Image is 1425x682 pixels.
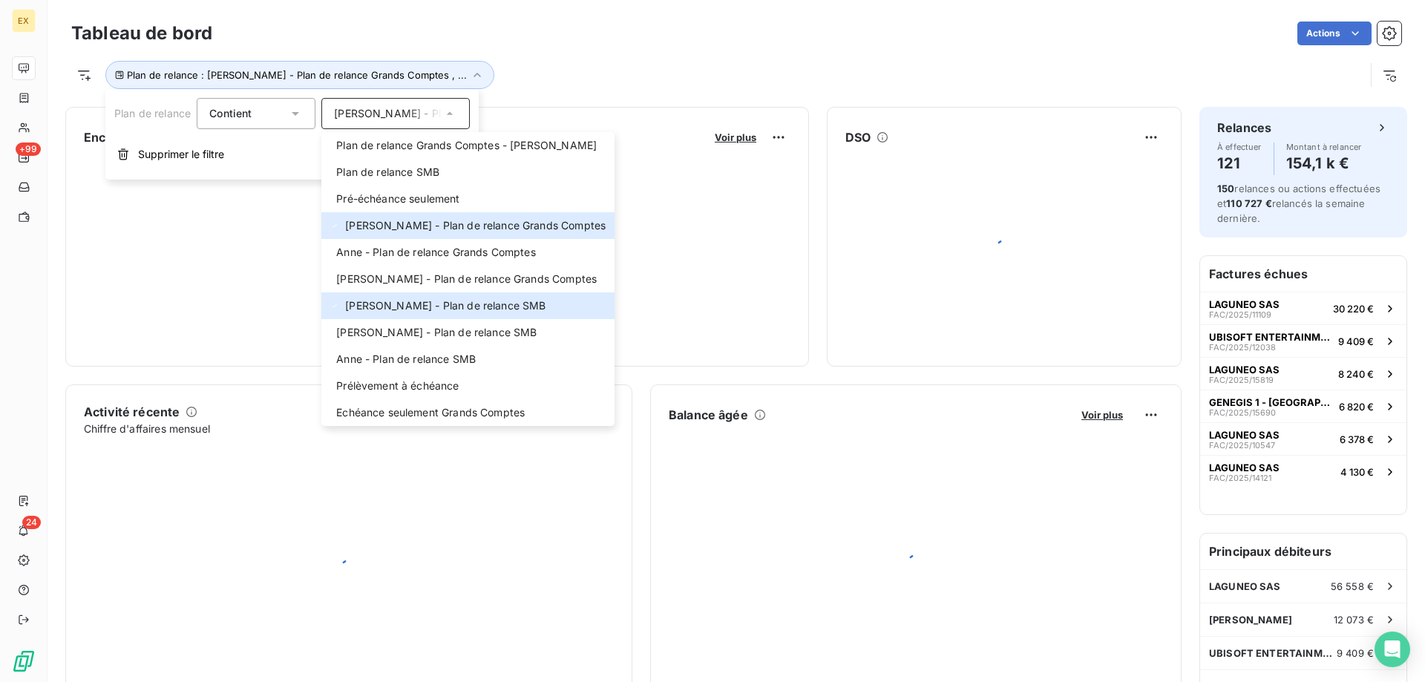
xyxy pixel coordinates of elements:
span: Voir plus [715,131,756,143]
span: 9 409 € [1338,335,1374,347]
button: Voir plus [710,131,761,144]
span: Pré-échéance seulement [336,191,459,206]
span: [PERSON_NAME] - Plan de relance Grands Comptes [334,106,594,121]
span: FAC/2025/11109 [1209,310,1271,319]
span: 6 820 € [1339,401,1374,413]
span: 9 409 € [1337,647,1374,659]
span: Chiffre d'affaires mensuel [84,421,534,436]
span: Anne - Plan de relance Grands Comptes [336,245,536,260]
button: GENEGIS 1 - [GEOGRAPHIC_DATA] LA DEFENSE CedexFAC/2025/156906 820 € [1200,390,1406,422]
button: Actions [1297,22,1372,45]
button: LAGUNEO SASFAC/2025/158198 240 € [1200,357,1406,390]
span: UBISOFT ENTERTAINMENT [1209,647,1337,659]
span: Voir plus [1081,409,1123,421]
button: Voir plus [1077,408,1127,422]
span: LAGUNEO SAS [1209,462,1280,473]
h6: Balance âgée [669,406,748,424]
span: LAGUNEO SAS [1209,364,1280,376]
button: UBISOFT ENTERTAINMENTFAC/2025/120389 409 € [1200,324,1406,357]
button: LAGUNEO SASFAC/2025/141214 130 € [1200,455,1406,488]
span: 110 727 € [1226,197,1271,209]
span: À effectuer [1217,142,1262,151]
span: LAGUNEO SAS [1209,429,1280,441]
span: FAC/2025/15690 [1209,408,1276,417]
a: +99 [12,145,35,169]
span: Plan de relance : [PERSON_NAME] - Plan de relance Grands Comptes , ... [127,69,467,81]
span: 6 378 € [1340,433,1374,445]
h6: Principaux débiteurs [1200,534,1406,569]
span: 150 [1217,183,1234,194]
span: LAGUNEO SAS [1209,298,1280,310]
span: Contient [209,107,252,119]
span: [PERSON_NAME] - Plan de relance SMB [345,298,546,313]
span: FAC/2025/14121 [1209,473,1271,482]
span: FAC/2025/12038 [1209,343,1276,352]
span: 12 073 € [1334,614,1374,626]
span: +99 [16,142,41,156]
span: FAC/2025/10547 [1209,441,1275,450]
span: LAGUNEO SAS [1209,580,1281,592]
span: Montant à relancer [1286,142,1362,151]
span: 8 240 € [1338,368,1374,380]
h6: Encours client [84,128,168,146]
span: 56 558 € [1331,580,1374,592]
img: Logo LeanPay [12,649,36,673]
button: LAGUNEO SASFAC/2025/105476 378 € [1200,422,1406,455]
span: GENEGIS 1 - [GEOGRAPHIC_DATA] LA DEFENSE Cedex [1209,396,1333,408]
span: Supprimer le filtre [138,147,224,162]
h6: Relances [1217,119,1271,137]
button: LAGUNEO SASFAC/2025/1110930 220 € [1200,292,1406,324]
span: FAC/2025/15819 [1209,376,1274,384]
span: UBISOFT ENTERTAINMENT [1209,331,1332,343]
span: 4 130 € [1340,466,1374,478]
h4: 154,1 k € [1286,151,1362,175]
span: 24 [22,516,41,529]
span: relances ou actions effectuées et relancés la semaine dernière. [1217,183,1380,224]
span: Plan de relance [114,107,191,119]
button: Supprimer le filtre [105,138,479,171]
span: 30 220 € [1333,303,1374,315]
span: [PERSON_NAME] - Plan de relance Grands Comptes [345,218,606,233]
button: Plan de relance : [PERSON_NAME] - Plan de relance Grands Comptes , ... [105,61,494,89]
span: Plan de relance Grands Comptes - [PERSON_NAME] [336,138,597,153]
h3: Tableau de bord [71,20,212,47]
span: Anne - Plan de relance SMB [336,352,476,367]
h4: 121 [1217,151,1262,175]
span: [PERSON_NAME] - Plan de relance SMB [336,325,537,340]
span: [PERSON_NAME] - Plan de relance Grands Comptes [336,272,597,286]
div: Open Intercom Messenger [1375,632,1410,667]
h6: Factures échues [1200,256,1406,292]
span: Prélèvement à échéance [336,378,459,393]
h6: Activité récente [84,403,180,421]
div: EX [12,9,36,33]
h6: DSO [845,128,871,146]
span: Echéance seulement Grands Comptes [336,405,525,420]
span: [PERSON_NAME] [1209,614,1292,626]
span: Plan de relance SMB [336,165,439,180]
